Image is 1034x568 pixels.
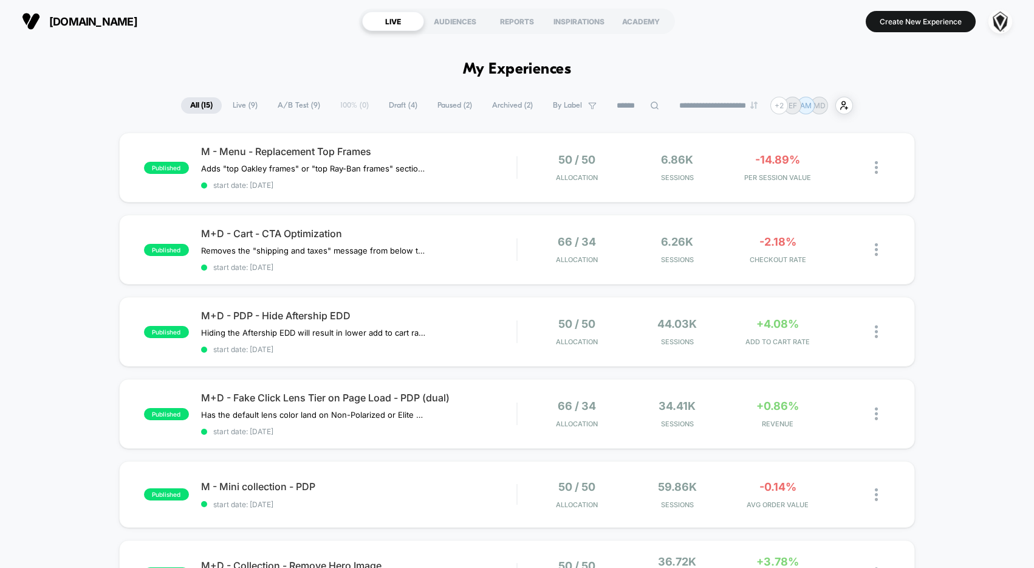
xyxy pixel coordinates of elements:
[556,173,598,182] span: Allocation
[813,101,826,110] p: MD
[630,500,724,509] span: Sessions
[362,12,424,31] div: LIVE
[630,255,724,264] span: Sessions
[144,408,189,420] span: published
[201,246,426,255] span: Removes the "shipping and taxes" message from below the CTA and replaces it with message about re...
[731,420,825,428] span: REVENUE
[144,326,189,338] span: published
[750,102,758,109] img: end
[800,101,812,110] p: AM
[558,317,595,330] span: 50 / 50
[201,427,517,436] span: start date: [DATE]
[144,162,189,174] span: published
[658,555,696,568] span: 36.72k
[201,500,517,509] span: start date: [DATE]
[756,400,799,412] span: +0.86%
[755,153,800,166] span: -14.89%
[731,173,825,182] span: PER SESSION VALUE
[201,310,517,322] span: M+D - PDP - Hide Aftership EDD
[483,97,542,114] span: Archived ( 2 )
[985,9,1016,34] button: ppic
[553,101,582,110] span: By Label
[380,97,426,114] span: Draft ( 4 )
[875,407,878,420] img: close
[770,97,788,114] div: + 2
[875,488,878,501] img: close
[759,480,796,493] span: -0.14%
[558,480,595,493] span: 50 / 50
[201,345,517,354] span: start date: [DATE]
[181,97,222,114] span: All ( 15 )
[610,12,672,31] div: ACADEMY
[428,97,481,114] span: Paused ( 2 )
[875,243,878,256] img: close
[201,480,517,493] span: M - Mini collection - PDP
[556,500,598,509] span: Allocation
[558,235,596,248] span: 66 / 34
[556,338,598,346] span: Allocation
[658,480,697,493] span: 59.86k
[224,97,267,114] span: Live ( 9 )
[49,15,137,28] span: [DOMAIN_NAME]
[556,255,598,264] span: Allocation
[201,181,517,190] span: start date: [DATE]
[558,153,595,166] span: 50 / 50
[201,145,517,158] span: M - Menu - Replacement Top Frames
[269,97,329,114] span: A/B Test ( 9 )
[756,317,799,330] span: +4.08%
[789,101,797,110] p: EF
[630,420,724,428] span: Sessions
[659,400,696,412] span: 34.41k
[731,255,825,264] span: CHECKOUT RATE
[144,244,189,256] span: published
[201,328,426,338] span: Hiding the Aftership EDD will result in lower add to cart rate and conversion rate
[486,12,548,31] div: REPORTS
[875,325,878,338] img: close
[988,10,1012,33] img: ppic
[463,61,572,78] h1: My Experiences
[201,392,517,404] span: M+D - Fake Click Lens Tier on Page Load - PDP (dual)
[18,12,141,31] button: [DOMAIN_NAME]
[144,488,189,500] span: published
[201,263,517,272] span: start date: [DATE]
[756,555,799,568] span: +3.78%
[866,11,976,32] button: Create New Experience
[630,173,724,182] span: Sessions
[875,161,878,174] img: close
[548,12,610,31] div: INSPIRATIONS
[556,420,598,428] span: Allocation
[201,410,426,420] span: Has the default lens color land on Non-Polarized or Elite Polarized to see if that performs bette...
[22,12,40,30] img: Visually logo
[731,338,825,346] span: ADD TO CART RATE
[759,235,796,248] span: -2.18%
[201,227,517,240] span: M+D - Cart - CTA Optimization
[630,338,724,346] span: Sessions
[201,164,426,173] span: Adds "top Oakley frames" or "top Ray-Ban frames" section to replacement lenses for Oakley and Ray...
[661,153,693,166] span: 6.86k
[657,317,697,330] span: 44.03k
[661,235,693,248] span: 6.26k
[558,400,596,412] span: 66 / 34
[424,12,486,31] div: AUDIENCES
[731,500,825,509] span: AVG ORDER VALUE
